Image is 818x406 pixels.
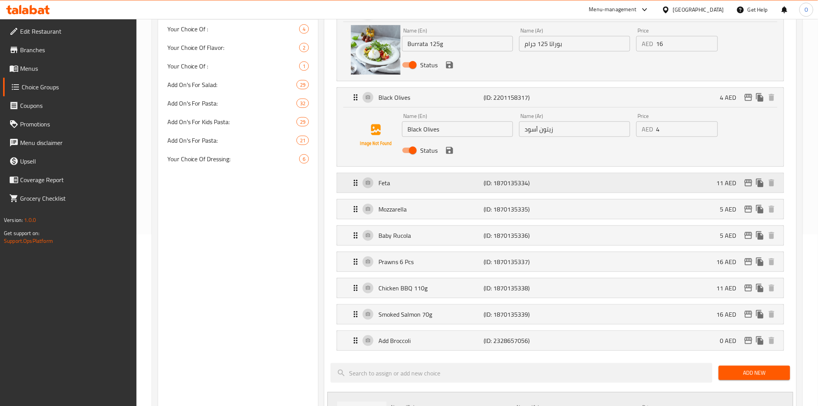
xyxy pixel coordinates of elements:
[297,81,308,89] span: 29
[484,205,554,214] p: (ID: 1870135335)
[754,203,766,215] button: duplicate
[158,57,319,75] div: Your Choice Of :1
[754,256,766,268] button: duplicate
[158,20,319,38] div: Your Choice Of :4
[337,226,783,245] div: Expand
[717,178,743,188] p: 11 AED
[331,363,712,383] input: search
[754,230,766,241] button: duplicate
[420,60,438,70] span: Status
[402,121,513,137] input: Enter name En
[158,131,319,150] div: Add On's For Pasta:21
[167,24,300,34] span: Your Choice Of :
[444,145,455,156] button: save
[331,84,790,170] li: ExpandBlack OlivesName (En)Name (Ar)PriceAEDStatussave
[297,136,309,145] div: Choices
[804,5,808,14] span: O
[484,283,554,293] p: (ID: 1870135338)
[444,59,455,71] button: save
[484,257,554,266] p: (ID: 1870135337)
[331,249,790,275] li: Expand
[20,157,130,166] span: Upsell
[158,38,319,57] div: Your Choice Of Flavor:2
[167,61,300,71] span: Your Choice Of :
[766,282,777,294] button: delete
[299,61,309,71] div: Choices
[158,75,319,94] div: Add On's For Salad:29
[299,154,309,164] div: Choices
[331,275,790,301] li: Expand
[3,115,136,133] a: Promotions
[720,205,743,214] p: 5 AED
[519,36,630,51] input: Enter name Ar
[20,45,130,55] span: Branches
[420,146,438,155] span: Status
[378,231,484,240] p: Baby Rucola
[743,177,754,189] button: edit
[297,100,308,107] span: 32
[717,310,743,319] p: 16 AED
[378,336,484,345] p: Add Broccoli
[754,177,766,189] button: duplicate
[754,309,766,320] button: duplicate
[484,310,554,319] p: (ID: 1870135339)
[717,257,743,266] p: 16 AED
[484,231,554,240] p: (ID: 1870135336)
[642,39,653,48] p: AED
[4,228,39,238] span: Get support on:
[656,121,718,137] input: Please enter price
[337,278,783,298] div: Expand
[766,256,777,268] button: delete
[717,283,743,293] p: 11 AED
[378,310,484,319] p: Smoked Salmon 70g
[337,173,783,193] div: Expand
[754,282,766,294] button: duplicate
[167,99,297,108] span: Add On's For Pasta:
[743,92,754,103] button: edit
[167,154,300,164] span: Your Choice Of Dressing:
[402,36,513,51] input: Enter name En
[743,335,754,346] button: edit
[331,328,790,354] li: Expand
[158,94,319,113] div: Add On's For Pasta:32
[4,236,53,246] a: Support.OpsPlatform
[725,368,784,378] span: Add New
[167,80,297,89] span: Add On's For Salad:
[22,82,130,92] span: Choice Groups
[673,5,724,14] div: [GEOGRAPHIC_DATA]
[378,257,484,266] p: Prawns 6 Pcs
[331,222,790,249] li: Expand
[766,335,777,346] button: delete
[300,26,308,33] span: 4
[167,43,300,52] span: Your Choice Of Flavor:
[719,366,790,380] button: Add New
[24,215,36,225] span: 1.0.0
[519,121,630,137] input: Enter name Ar
[20,138,130,147] span: Menu disclaimer
[331,301,790,328] li: Expand
[743,230,754,241] button: edit
[484,178,554,188] p: (ID: 1870135334)
[656,36,718,51] input: Please enter price
[766,230,777,241] button: delete
[754,335,766,346] button: duplicate
[3,152,136,171] a: Upsell
[766,203,777,215] button: delete
[720,93,743,102] p: 4 AED
[297,80,309,89] div: Choices
[3,41,136,59] a: Branches
[766,309,777,320] button: delete
[20,27,130,36] span: Edit Restaurant
[297,118,308,126] span: 29
[158,113,319,131] div: Add On's For Kids Pasta:29
[158,150,319,168] div: Your Choice Of Dressing:6
[337,200,783,219] div: Expand
[337,88,783,107] div: Expand
[743,309,754,320] button: edit
[642,125,653,134] p: AED
[3,189,136,208] a: Grocery Checklist
[297,137,308,144] span: 21
[754,92,766,103] button: duplicate
[297,117,309,126] div: Choices
[378,283,484,293] p: Chicken BBQ 110g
